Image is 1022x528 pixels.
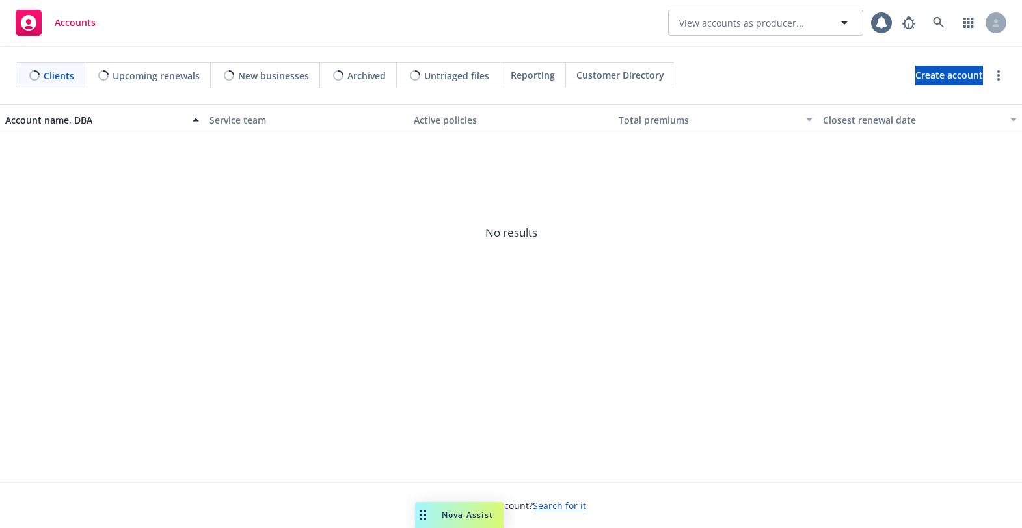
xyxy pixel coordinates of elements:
[533,499,586,512] a: Search for it
[238,69,309,83] span: New businesses
[415,502,431,528] div: Drag to move
[679,16,804,30] span: View accounts as producer...
[113,69,200,83] span: Upcoming renewals
[619,113,798,127] div: Total premiums
[956,10,982,36] a: Switch app
[442,509,493,520] span: Nova Assist
[926,10,952,36] a: Search
[915,63,983,88] span: Create account
[823,113,1002,127] div: Closest renewal date
[55,18,96,28] span: Accounts
[915,66,983,85] a: Create account
[437,499,586,512] span: Can't find an account?
[668,10,863,36] button: View accounts as producer...
[5,113,185,127] div: Account name, DBA
[204,104,409,135] button: Service team
[409,104,613,135] button: Active policies
[613,104,818,135] button: Total premiums
[10,5,101,41] a: Accounts
[896,10,922,36] a: Report a Bug
[415,502,504,528] button: Nova Assist
[347,69,386,83] span: Archived
[209,113,403,127] div: Service team
[991,68,1006,83] a: more
[576,68,664,82] span: Customer Directory
[818,104,1022,135] button: Closest renewal date
[44,69,74,83] span: Clients
[424,69,489,83] span: Untriaged files
[511,68,555,82] span: Reporting
[414,113,608,127] div: Active policies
